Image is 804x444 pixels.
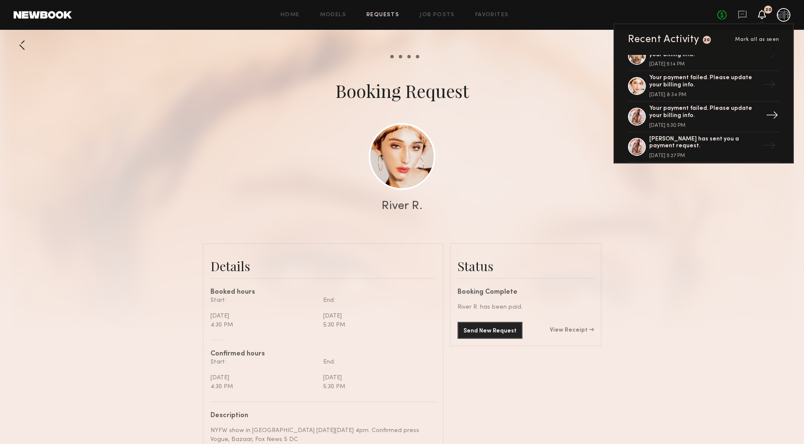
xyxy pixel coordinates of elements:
[323,296,429,305] div: End:
[323,321,429,329] div: 5:30 PM
[649,105,760,120] div: Your payment failed. Please update your billing info.
[457,258,594,275] div: Status
[649,136,760,150] div: [PERSON_NAME] has sent you a payment request.
[335,79,469,103] div: Booking Request
[760,136,779,158] div: →
[649,123,760,128] div: [DATE] 5:30 PM
[210,312,317,321] div: [DATE]
[649,153,760,158] div: [DATE] 5:27 PM
[475,12,509,18] a: Favorites
[550,327,594,333] a: View Receipt
[760,45,779,67] div: →
[628,71,779,102] a: Your payment failed. Please update your billing info.[DATE] 8:34 PM→
[210,351,436,358] div: Confirmed hours
[628,132,779,163] a: [PERSON_NAME] has sent you a payment request.[DATE] 5:27 PM→
[735,37,779,42] span: Mark all as seen
[366,12,399,18] a: Requests
[649,92,760,97] div: [DATE] 8:34 PM
[210,296,317,305] div: Start:
[762,106,782,128] div: →
[323,358,429,367] div: End:
[457,303,594,312] div: River R. has been paid.
[210,382,317,391] div: 4:30 PM
[760,75,779,97] div: →
[704,38,710,43] div: 20
[457,289,594,296] div: Booking Complete
[628,102,779,132] a: Your payment failed. Please update your billing info.[DATE] 5:30 PM→
[323,312,429,321] div: [DATE]
[649,62,760,67] div: [DATE] 5:14 PM
[210,412,429,419] div: Description
[765,8,771,12] div: 20
[649,74,760,89] div: Your payment failed. Please update your billing info.
[210,258,436,275] div: Details
[210,373,317,382] div: [DATE]
[210,321,317,329] div: 4:30 PM
[210,289,436,296] div: Booked hours
[210,358,317,367] div: Start:
[210,426,429,444] div: NYFW show in [GEOGRAPHIC_DATA] [DATE][DATE] 4pm. Confirmed press Vogue, Bazaar, Fox News 5 DC
[628,34,699,45] div: Recent Activity
[381,200,423,212] div: River R.
[320,12,346,18] a: Models
[281,12,300,18] a: Home
[628,41,779,72] a: Your payment failed. Please update your billing info.[DATE] 5:14 PM→
[420,12,455,18] a: Job Posts
[323,373,429,382] div: [DATE]
[457,322,523,339] button: Send New Request
[323,382,429,391] div: 5:30 PM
